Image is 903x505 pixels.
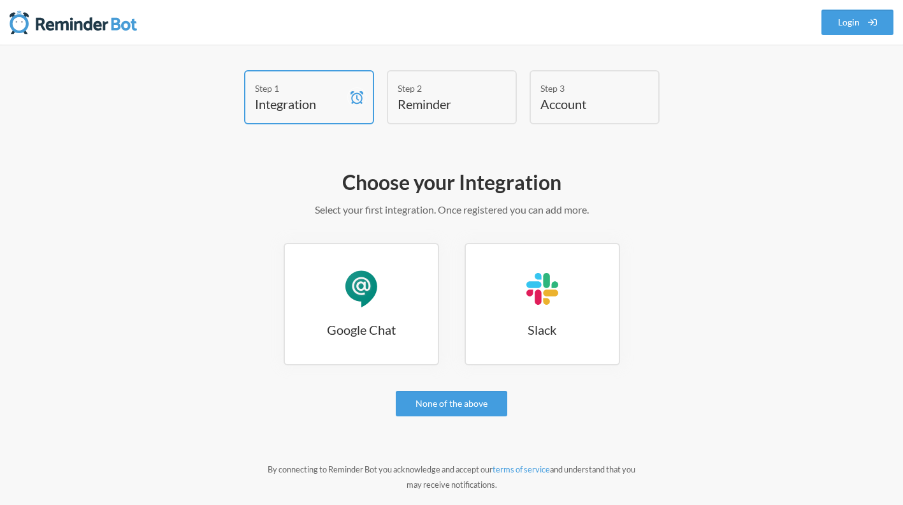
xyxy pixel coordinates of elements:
[398,95,487,113] h4: Reminder
[10,10,137,35] img: Reminder Bot
[493,464,550,474] a: terms of service
[821,10,894,35] a: Login
[82,202,821,217] p: Select your first integration. Once registered you can add more.
[285,321,438,339] h3: Google Chat
[466,321,619,339] h3: Slack
[540,95,630,113] h4: Account
[396,391,507,416] a: None of the above
[268,464,635,490] small: By connecting to Reminder Bot you acknowledge and accept our and understand that you may receive ...
[255,95,344,113] h4: Integration
[398,82,487,95] div: Step 2
[82,169,821,196] h2: Choose your Integration
[540,82,630,95] div: Step 3
[255,82,344,95] div: Step 1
